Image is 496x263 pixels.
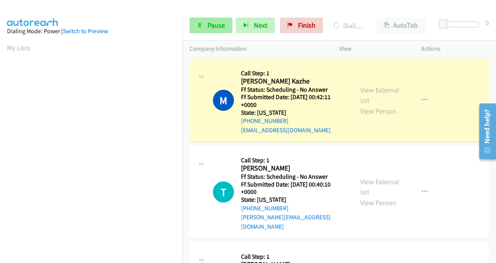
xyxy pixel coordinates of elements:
h5: Call Step: 1 [241,156,346,164]
h5: Ff Submitted Date: [DATE] 00:40:10 +0000 [241,181,346,196]
p: Dialing [PERSON_NAME] Kazhe [333,20,363,31]
a: View External Url [360,177,399,197]
a: My Lists [7,43,30,52]
div: 0 [485,18,489,28]
span: Pause [207,21,225,30]
button: AutoTab [377,18,425,33]
a: Switch to Preview [63,27,108,35]
h2: [PERSON_NAME] [241,164,346,173]
a: [PERSON_NAME][EMAIL_ADDRESS][DOMAIN_NAME] [241,213,331,230]
h1: T [213,181,234,203]
a: [EMAIL_ADDRESS][DOMAIN_NAME] [241,126,331,134]
h5: Ff Status: Scheduling - No Answer [241,86,346,94]
a: View Person [360,107,396,116]
p: Actions [421,44,489,53]
div: Dialing Mode: Power | [7,27,175,36]
a: [PHONE_NUMBER] [241,117,289,124]
a: View Person [360,198,396,207]
a: [PHONE_NUMBER] [241,204,289,212]
p: View [339,44,407,53]
h5: State: [US_STATE] [241,109,346,117]
h2: [PERSON_NAME] Kazhe [241,77,346,86]
p: Company Information [190,44,325,53]
button: Next [236,18,275,33]
span: Finish [298,21,315,30]
h5: Ff Submitted Date: [DATE] 00:42:11 +0000 [241,93,346,108]
h5: Call Step: 1 [241,253,346,261]
h5: Ff Status: Scheduling - No Answer [241,173,346,181]
h1: M [213,90,234,111]
a: View External Url [360,85,399,105]
div: Delay between calls (in seconds) [443,21,478,27]
a: Pause [190,18,232,33]
h5: Call Step: 1 [241,69,346,77]
a: Finish [280,18,323,33]
iframe: Resource Center [474,100,496,162]
div: The call is yet to be attempted [213,181,234,203]
span: Next [254,21,267,30]
h5: State: [US_STATE] [241,196,346,204]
